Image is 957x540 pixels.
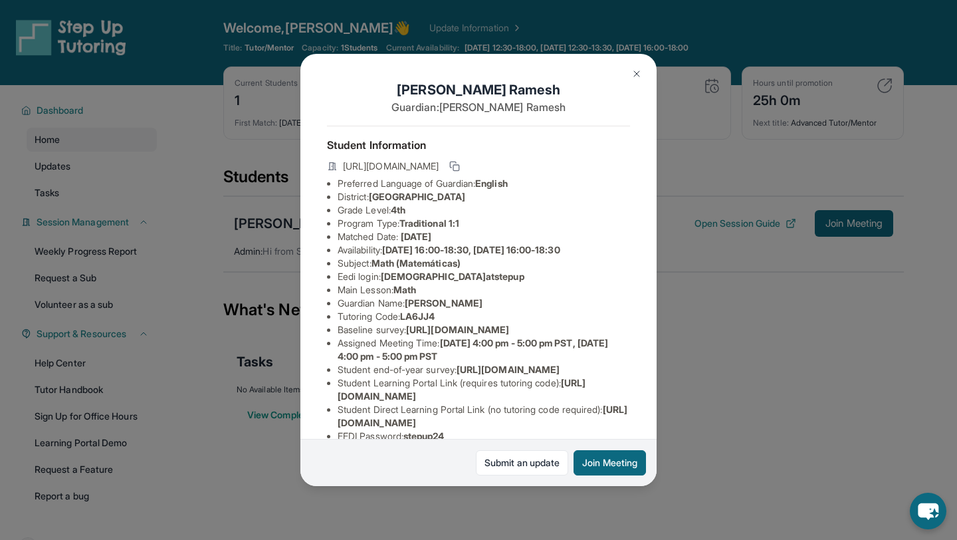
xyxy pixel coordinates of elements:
[405,297,482,309] span: [PERSON_NAME]
[338,363,630,376] li: Student end-of-year survey :
[338,257,630,270] li: Subject :
[338,337,630,363] li: Assigned Meeting Time :
[338,430,630,443] li: EEDI Password :
[393,284,416,295] span: Math
[631,68,642,79] img: Close Icon
[476,450,568,475] a: Submit an update
[338,337,608,362] span: [DATE] 4:00 pm - 5:00 pm PST, [DATE] 4:00 pm - 5:00 pm PST
[338,310,630,323] li: Tutoring Code :
[327,99,630,115] p: Guardian: [PERSON_NAME] Ramesh
[338,297,630,310] li: Guardian Name :
[401,231,431,242] span: [DATE]
[381,271,524,282] span: [DEMOGRAPHIC_DATA]atstepup
[338,403,630,430] li: Student Direct Learning Portal Link (no tutoring code required) :
[382,244,560,255] span: [DATE] 16:00-18:30, [DATE] 16:00-18:30
[338,323,630,337] li: Baseline survey :
[343,160,439,173] span: [URL][DOMAIN_NAME]
[400,311,435,322] span: LA6JJ4
[338,376,630,403] li: Student Learning Portal Link (requires tutoring code) :
[447,158,463,174] button: Copy link
[338,190,630,203] li: District:
[338,230,630,243] li: Matched Date:
[406,324,509,335] span: [URL][DOMAIN_NAME]
[403,430,445,442] span: stepup24
[369,191,465,202] span: [GEOGRAPHIC_DATA]
[574,450,646,475] button: Join Meeting
[399,217,459,229] span: Traditional 1:1
[327,137,630,153] h4: Student Information
[372,257,461,269] span: Math (Matemáticas)
[338,217,630,230] li: Program Type:
[391,204,405,215] span: 4th
[338,177,630,190] li: Preferred Language of Guardian:
[338,203,630,217] li: Grade Level:
[475,178,508,189] span: English
[338,243,630,257] li: Availability:
[327,80,630,99] h1: [PERSON_NAME] Ramesh
[910,493,946,529] button: chat-button
[338,270,630,283] li: Eedi login :
[338,283,630,297] li: Main Lesson :
[457,364,560,375] span: [URL][DOMAIN_NAME]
